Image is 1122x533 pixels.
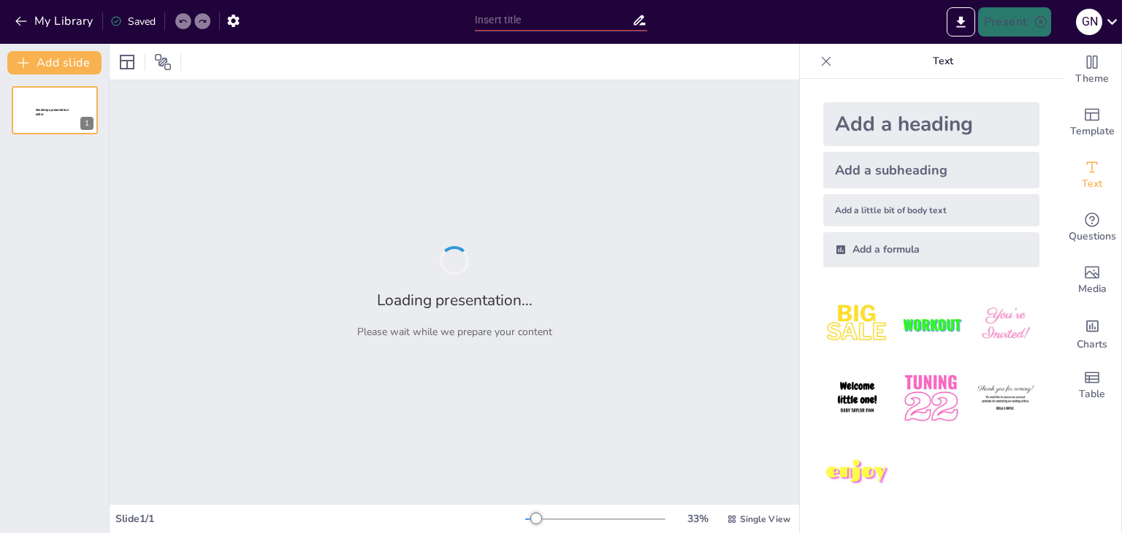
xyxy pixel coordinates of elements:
span: Sendsteps presentation editor [36,108,69,116]
div: Add a heading [823,102,1039,146]
img: 4.jpeg [823,364,891,432]
span: Questions [1069,229,1116,245]
p: Please wait while we prepare your content [357,325,552,339]
img: 5.jpeg [897,364,965,432]
p: Text [838,44,1048,79]
input: Insert title [475,9,632,31]
button: Add slide [7,51,102,74]
button: My Library [11,9,99,33]
div: Add images, graphics, shapes or video [1063,254,1121,307]
div: 1 [12,86,98,134]
div: Add a table [1063,359,1121,412]
span: Table [1079,386,1105,402]
h2: Loading presentation... [377,290,533,310]
img: 2.jpeg [897,291,965,358]
span: Position [154,53,172,71]
span: Theme [1075,71,1109,87]
div: 33 % [680,512,715,526]
div: Add a formula [823,232,1039,267]
div: Slide 1 / 1 [115,512,525,526]
button: Present [978,7,1051,37]
span: Template [1070,123,1115,139]
div: Add a little bit of body text [823,194,1039,226]
div: G N [1076,9,1102,35]
img: 7.jpeg [823,439,891,507]
img: 1.jpeg [823,291,891,358]
span: Charts [1077,337,1107,353]
div: Change the overall theme [1063,44,1121,96]
div: Layout [115,50,139,74]
div: Add a subheading [823,152,1039,188]
img: 6.jpeg [972,364,1039,432]
div: Saved [110,15,156,28]
button: Export to PowerPoint [947,7,975,37]
div: Add ready made slides [1063,96,1121,149]
div: Add charts and graphs [1063,307,1121,359]
div: 1 [80,117,93,130]
button: G N [1076,7,1102,37]
span: Media [1078,281,1107,297]
div: Get real-time input from your audience [1063,202,1121,254]
img: 3.jpeg [972,291,1039,358]
span: Single View [740,513,790,525]
div: Add text boxes [1063,149,1121,202]
span: Text [1082,176,1102,192]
